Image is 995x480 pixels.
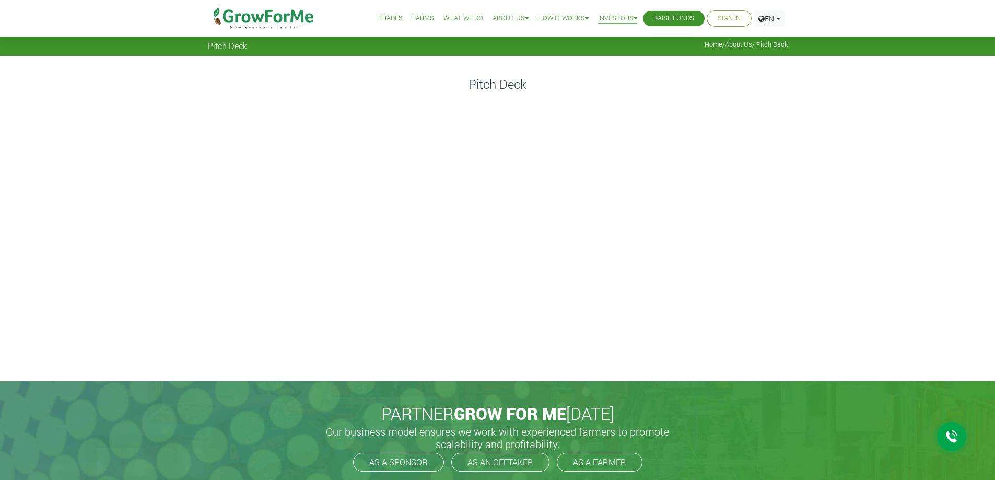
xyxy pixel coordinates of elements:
[208,41,247,51] span: Pitch Deck
[718,13,741,24] a: Sign In
[653,13,694,24] a: Raise Funds
[353,453,444,472] a: AS A SPONSOR
[451,453,549,472] a: AS AN OFFTAKER
[212,404,783,424] h2: PARTNER [DATE]
[412,13,434,24] a: Farms
[725,40,752,49] a: About Us
[705,41,788,49] span: / / Pitch Deck
[538,13,589,24] a: How it Works
[454,402,566,425] span: GROW FOR ME
[443,13,483,24] a: What We Do
[754,10,785,27] a: EN
[493,13,529,24] a: About Us
[378,13,403,24] a: Trades
[557,453,642,472] a: AS A FARMER
[208,77,788,92] h4: Pitch Deck
[705,40,722,49] a: Home
[315,425,681,450] h5: Our business model ensures we work with experienced farmers to promote scalability and profitabil...
[598,13,637,24] a: Investors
